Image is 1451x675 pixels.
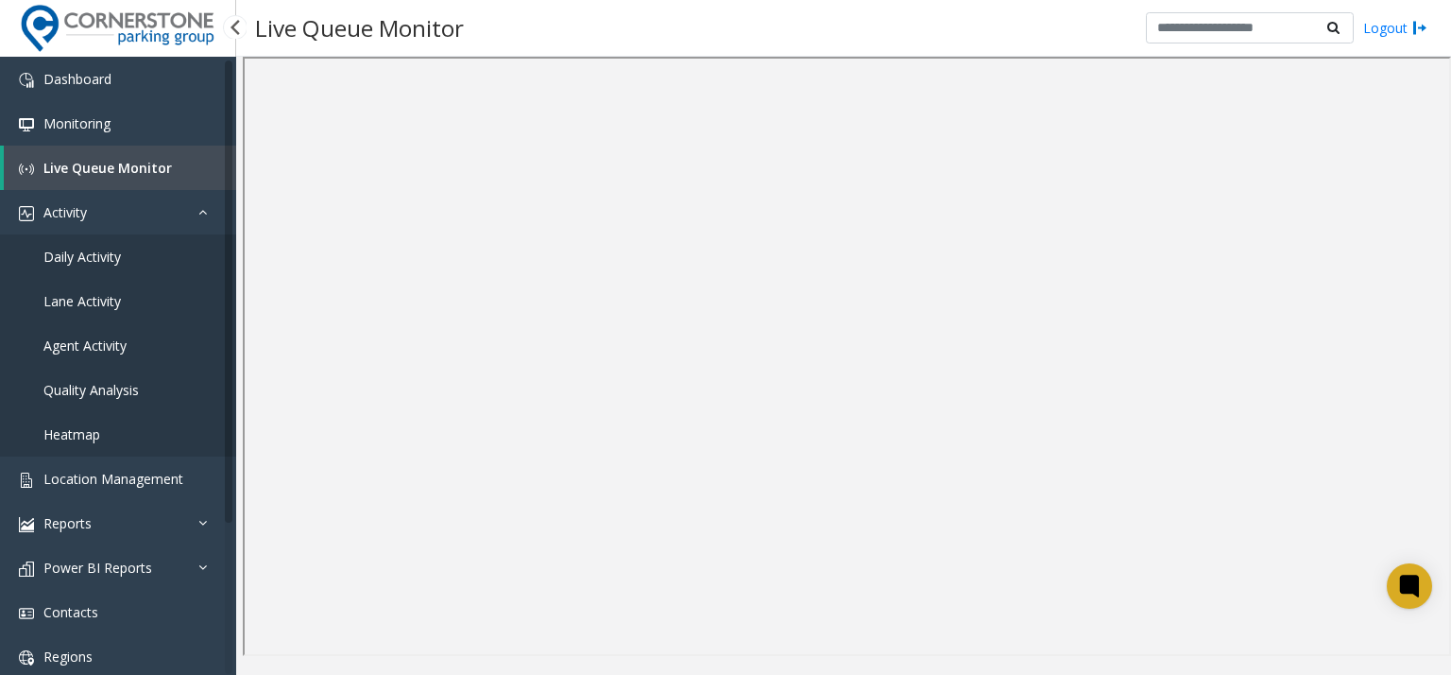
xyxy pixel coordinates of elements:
img: 'icon' [19,117,34,132]
a: Live Queue Monitor [4,146,236,190]
span: Live Queue Monitor [43,159,172,177]
span: Regions [43,648,93,666]
img: 'icon' [19,473,34,488]
span: Contacts [43,603,98,621]
img: 'icon' [19,73,34,88]
img: 'icon' [19,606,34,621]
span: Dashboard [43,70,111,88]
span: Activity [43,203,87,221]
h3: Live Queue Monitor [246,5,473,51]
a: Logout [1363,18,1427,38]
img: 'icon' [19,162,34,177]
span: Daily Activity [43,248,121,266]
span: Location Management [43,470,183,488]
span: Power BI Reports [43,559,152,577]
img: 'icon' [19,206,34,221]
span: Quality Analysis [43,381,139,399]
img: logout [1412,18,1427,38]
span: Monitoring [43,114,111,132]
span: Lane Activity [43,292,121,310]
img: 'icon' [19,517,34,532]
img: 'icon' [19,562,34,577]
span: Agent Activity [43,337,127,355]
span: Reports [43,514,92,532]
span: Heatmap [43,425,100,443]
img: 'icon' [19,650,34,666]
